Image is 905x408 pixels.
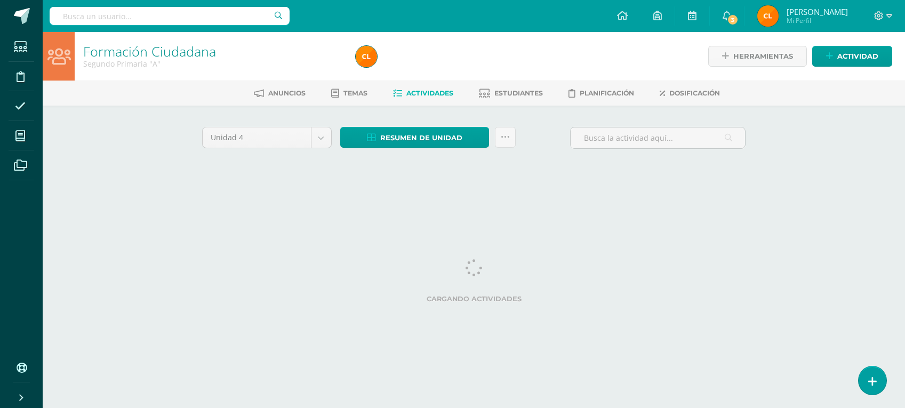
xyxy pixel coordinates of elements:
[380,128,462,148] span: Resumen de unidad
[83,44,343,59] h1: Formación Ciudadana
[787,16,848,25] span: Mi Perfil
[837,46,878,66] span: Actividad
[83,59,343,69] div: Segundo Primaria 'A'
[331,85,367,102] a: Temas
[254,85,306,102] a: Anuncios
[708,46,807,67] a: Herramientas
[356,46,377,67] img: 1720f64064fc052d857739fb2bd47671.png
[479,85,543,102] a: Estudiantes
[669,89,720,97] span: Dosificación
[406,89,453,97] span: Actividades
[787,6,848,17] span: [PERSON_NAME]
[202,295,746,303] label: Cargando actividades
[660,85,720,102] a: Dosificación
[494,89,543,97] span: Estudiantes
[393,85,453,102] a: Actividades
[50,7,290,25] input: Busca un usuario...
[340,127,489,148] a: Resumen de unidad
[343,89,367,97] span: Temas
[268,89,306,97] span: Anuncios
[757,5,779,27] img: 1720f64064fc052d857739fb2bd47671.png
[580,89,634,97] span: Planificación
[812,46,892,67] a: Actividad
[568,85,634,102] a: Planificación
[733,46,793,66] span: Herramientas
[571,127,745,148] input: Busca la actividad aquí...
[203,127,331,148] a: Unidad 4
[211,127,303,148] span: Unidad 4
[83,42,216,60] a: Formación Ciudadana
[727,14,739,26] span: 3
